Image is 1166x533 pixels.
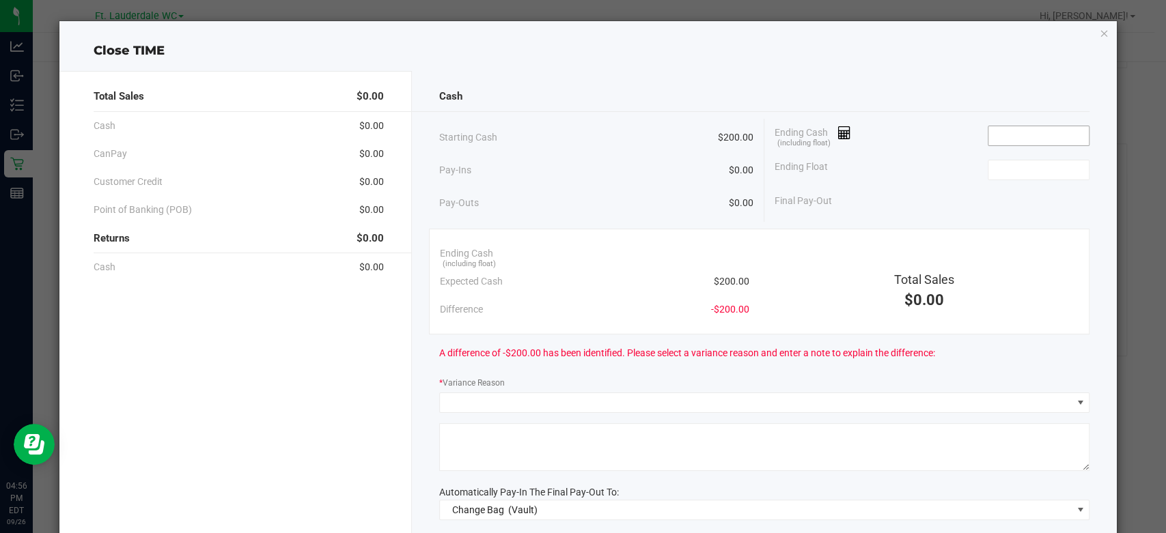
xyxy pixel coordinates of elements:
[94,260,115,274] span: Cash
[439,163,471,177] span: Pay-Ins
[94,203,192,217] span: Point of Banking (POB)
[777,138,831,149] span: (including float)
[59,42,1117,60] div: Close TIME
[894,272,954,287] span: Total Sales
[729,163,753,177] span: $0.00
[508,504,538,515] span: (Vault)
[359,203,384,217] span: $0.00
[440,274,503,289] span: Expected Cash
[14,424,55,465] iframe: Resource center
[439,196,479,210] span: Pay-Outs
[94,89,144,104] span: Total Sales
[359,260,384,274] span: $0.00
[718,130,753,145] span: $200.00
[904,291,944,308] span: $0.00
[439,130,497,145] span: Starting Cash
[452,504,504,515] span: Change Bag
[775,160,828,180] span: Ending Float
[713,274,749,289] span: $200.00
[775,194,832,208] span: Final Pay-Out
[359,119,384,133] span: $0.00
[94,119,115,133] span: Cash
[729,196,753,210] span: $0.00
[439,487,619,498] span: Automatically Pay-In The Final Pay-Out To:
[359,147,384,161] span: $0.00
[94,147,127,161] span: CanPay
[439,377,505,389] label: Variance Reason
[443,259,496,270] span: (including float)
[440,246,493,261] span: Ending Cash
[710,302,749,317] span: -$200.00
[439,346,935,360] span: A difference of -$200.00 has been identified. Please select a variance reason and enter a note to...
[357,231,384,246] span: $0.00
[94,224,384,253] div: Returns
[440,302,483,317] span: Difference
[439,89,462,104] span: Cash
[357,89,384,104] span: $0.00
[94,175,163,189] span: Customer Credit
[775,126,851,146] span: Ending Cash
[359,175,384,189] span: $0.00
